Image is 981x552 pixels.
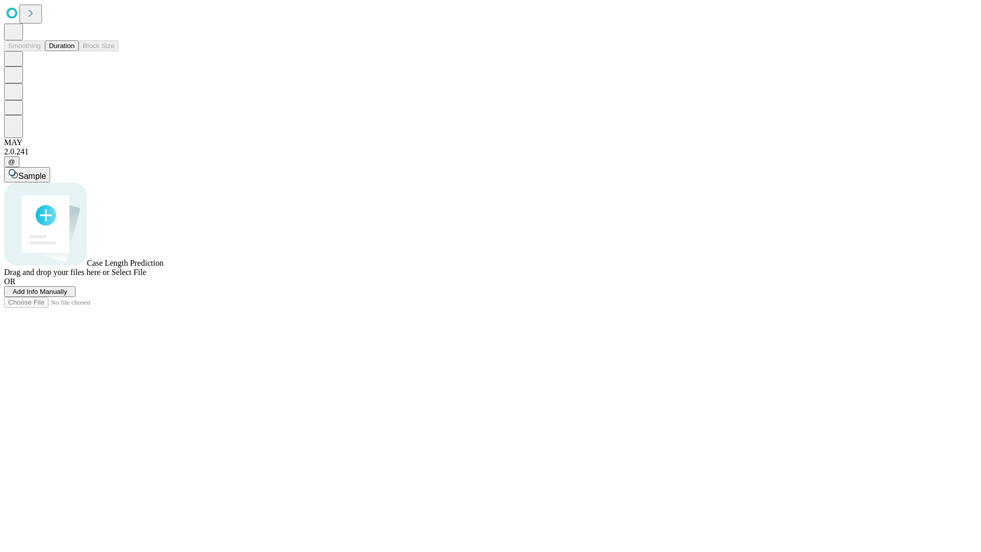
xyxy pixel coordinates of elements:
[4,277,15,286] span: OR
[4,147,977,156] div: 2.0.241
[111,268,146,277] span: Select File
[4,138,977,147] div: MAY
[4,40,45,51] button: Smoothing
[18,172,46,180] span: Sample
[8,158,15,166] span: @
[4,156,19,167] button: @
[4,286,76,297] button: Add Info Manually
[4,268,109,277] span: Drag and drop your files here or
[13,288,67,295] span: Add Info Manually
[79,40,119,51] button: Block Size
[45,40,79,51] button: Duration
[87,259,163,267] span: Case Length Prediction
[4,167,50,182] button: Sample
